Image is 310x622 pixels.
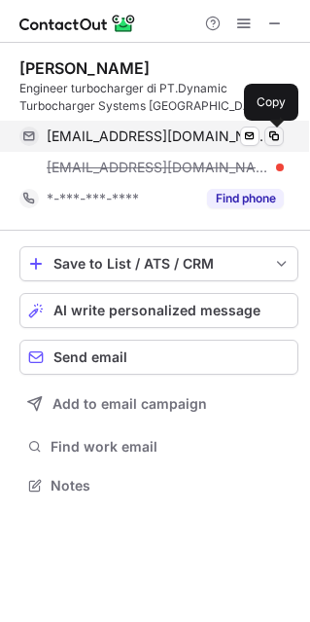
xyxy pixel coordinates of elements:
button: Add to email campaign [19,386,298,421]
span: AI write personalized message [53,303,260,318]
span: Add to email campaign [52,396,207,412]
span: Notes [51,477,291,494]
div: Save to List / ATS / CRM [53,256,264,272]
span: Send email [53,349,127,365]
div: Engineer turbocharger di PT.Dynamic Turbocharger Systems [GEOGRAPHIC_DATA] [19,80,298,115]
button: Find work email [19,433,298,460]
img: ContactOut v5.3.10 [19,12,136,35]
button: Notes [19,472,298,499]
span: [EMAIL_ADDRESS][DOMAIN_NAME] [47,159,269,176]
span: Find work email [51,438,291,456]
div: [PERSON_NAME] [19,58,150,78]
button: save-profile-one-click [19,246,298,281]
button: Send email [19,340,298,375]
span: [EMAIL_ADDRESS][DOMAIN_NAME] [47,128,269,145]
button: AI write personalized message [19,293,298,328]
button: Reveal Button [207,189,284,208]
